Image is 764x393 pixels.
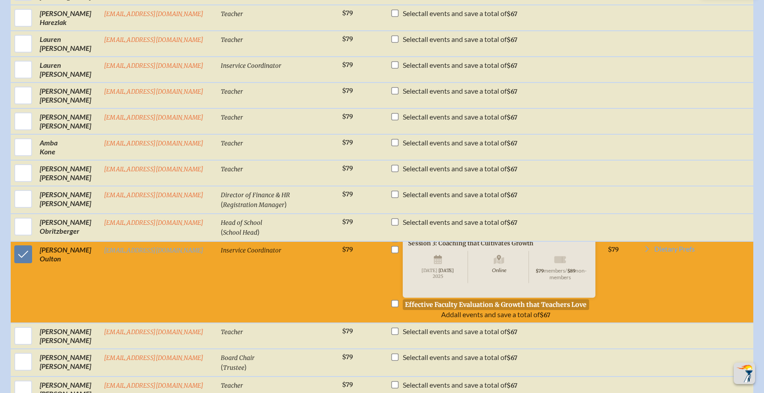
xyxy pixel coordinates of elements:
[285,200,287,208] span: )
[342,218,353,226] span: $79
[36,186,100,214] td: [PERSON_NAME] [PERSON_NAME]
[507,10,517,18] span: $67
[403,218,517,227] p: all events and save a total of
[735,364,753,382] img: To the top
[221,219,262,227] span: Head of School
[342,9,353,17] span: $79
[104,191,204,199] a: [EMAIL_ADDRESS][DOMAIN_NAME]
[244,363,247,371] span: )
[734,363,755,384] button: Scroll Top
[221,165,243,173] span: Teacher
[403,218,421,226] span: Select
[221,140,243,147] span: Teacher
[549,267,586,280] span: non-members
[36,241,100,323] td: [PERSON_NAME] Oulton
[342,246,353,253] span: $79
[438,268,454,273] span: [DATE]
[342,35,353,43] span: $79
[507,62,517,70] span: $67
[544,267,565,273] span: members
[403,310,589,319] p: all events and save a total of
[342,165,353,172] span: $79
[104,10,204,18] a: [EMAIL_ADDRESS][DOMAIN_NAME]
[36,160,100,186] td: [PERSON_NAME] [PERSON_NAME]
[403,138,517,147] p: all events and save a total of
[403,353,421,361] span: Select
[342,190,353,198] span: $79
[36,349,100,376] td: [PERSON_NAME] [PERSON_NAME]
[408,240,577,247] p: Session 3: Coaching that Cultivates Growth
[104,140,204,147] a: [EMAIL_ADDRESS][DOMAIN_NAME]
[403,138,421,147] span: Select
[540,311,550,319] span: $67
[507,219,517,227] span: $67
[104,62,204,70] a: [EMAIL_ADDRESS][DOMAIN_NAME]
[403,299,589,310] p: Effective Faculty Evaluation & Growth that Teachers Love
[221,382,243,389] span: Teacher
[403,61,421,69] span: Select
[36,5,100,31] td: [PERSON_NAME] Harezlak
[567,268,576,273] span: $89
[36,57,100,83] td: Lauren [PERSON_NAME]
[469,251,529,283] span: Online
[403,164,517,173] p: all events and save a total of
[403,87,421,95] span: Select
[413,274,462,279] span: 2025
[36,108,100,134] td: [PERSON_NAME] [PERSON_NAME]
[403,61,517,70] p: all events and save a total of
[507,140,517,147] span: $67
[221,363,223,371] span: (
[507,328,517,336] span: $67
[403,9,517,18] p: all events and save a total of
[403,381,421,389] span: Select
[221,10,243,18] span: Teacher
[507,382,517,389] span: $67
[104,382,204,389] a: [EMAIL_ADDRESS][DOMAIN_NAME]
[654,245,695,252] span: Dietary Prefs
[36,214,100,241] td: [PERSON_NAME] Obritzberger
[507,165,517,173] span: $67
[36,83,100,108] td: [PERSON_NAME] [PERSON_NAME]
[403,327,421,335] span: Select
[342,381,353,389] span: $79
[104,165,204,173] a: [EMAIL_ADDRESS][DOMAIN_NAME]
[403,190,517,199] p: all events and save a total of
[221,88,243,95] span: Teacher
[403,35,517,44] p: all events and save a total of
[565,267,567,273] span: /
[223,364,244,372] span: Trustee
[223,229,257,236] span: School Head
[644,245,695,256] a: Dietary Prefs
[403,87,517,95] p: all events and save a total of
[221,228,223,236] span: (
[104,219,204,227] a: [EMAIL_ADDRESS][DOMAIN_NAME]
[421,268,437,273] span: [DATE]
[403,112,517,121] p: all events and save a total of
[403,353,517,362] p: all events and save a total of
[403,9,421,17] span: Select
[36,31,100,57] td: Lauren [PERSON_NAME]
[342,353,353,361] span: $79
[608,246,619,253] span: $79
[104,36,204,44] a: [EMAIL_ADDRESS][DOMAIN_NAME]
[104,114,204,121] a: [EMAIL_ADDRESS][DOMAIN_NAME]
[403,381,517,389] p: all events and save a total of
[342,61,353,69] span: $79
[507,36,517,44] span: $67
[221,36,243,44] span: Teacher
[223,201,285,209] span: Registration Manager
[536,268,544,273] span: $79
[342,327,353,335] span: $79
[221,354,255,362] span: Board Chair
[104,247,204,254] a: [EMAIL_ADDRESS][DOMAIN_NAME]
[403,164,421,173] span: Select
[507,88,517,95] span: $67
[36,134,100,160] td: Amba Kone
[441,310,454,319] span: Add
[403,35,421,43] span: Select
[507,354,517,362] span: $67
[403,327,517,336] p: all events and save a total of
[104,88,204,95] a: [EMAIL_ADDRESS][DOMAIN_NAME]
[104,354,204,362] a: [EMAIL_ADDRESS][DOMAIN_NAME]
[403,190,421,199] span: Select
